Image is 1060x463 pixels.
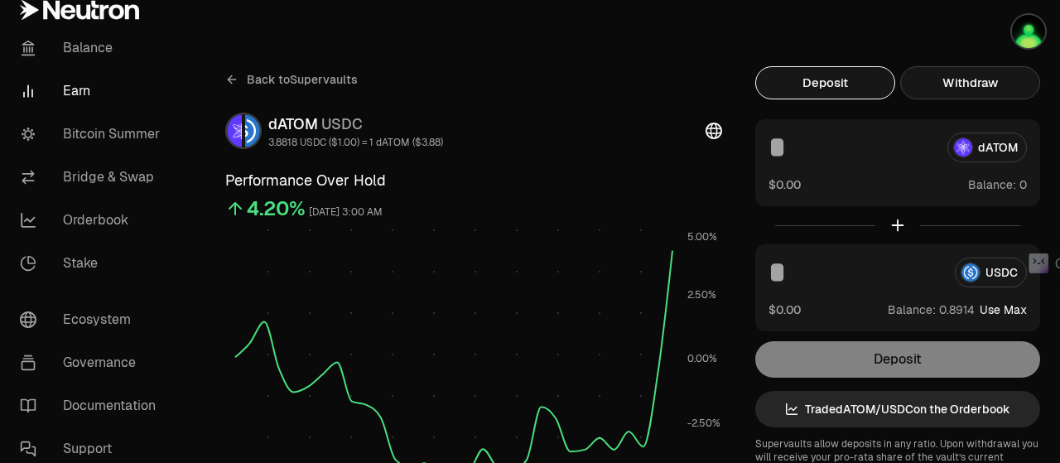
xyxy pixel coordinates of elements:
span: Back to Supervaults [247,71,358,88]
a: Balance [7,27,179,70]
div: 3.8818 USDC ($1.00) = 1 dATOM ($3.88) [268,136,443,149]
tspan: -2.50% [687,417,720,430]
a: Earn [7,70,179,113]
button: Deposit [755,66,895,99]
div: [DATE] 3:00 AM [309,203,383,222]
img: USDC Logo [245,114,260,147]
a: Back toSupervaults [225,66,358,93]
div: dATOM [268,113,443,136]
img: Kycka wallet [1012,15,1045,48]
button: $0.00 [768,176,801,193]
a: Orderbook [7,199,179,242]
a: Ecosystem [7,298,179,341]
a: Bridge & Swap [7,156,179,199]
span: Balance: [888,301,936,318]
tspan: 5.00% [687,230,717,244]
h3: Performance Over Hold [225,169,722,192]
a: Documentation [7,384,179,427]
tspan: 0.00% [687,352,717,365]
button: Use Max [980,301,1027,318]
button: $0.00 [768,301,801,318]
div: 4.20% [247,195,306,222]
img: dATOM Logo [227,114,242,147]
a: Stake [7,242,179,285]
a: TradedATOM/USDCon the Orderbook [755,391,1040,427]
tspan: 2.50% [687,288,716,301]
span: USDC [321,114,363,133]
button: Withdraw [900,66,1040,99]
a: Governance [7,341,179,384]
a: Bitcoin Summer [7,113,179,156]
span: Balance: [968,176,1016,193]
